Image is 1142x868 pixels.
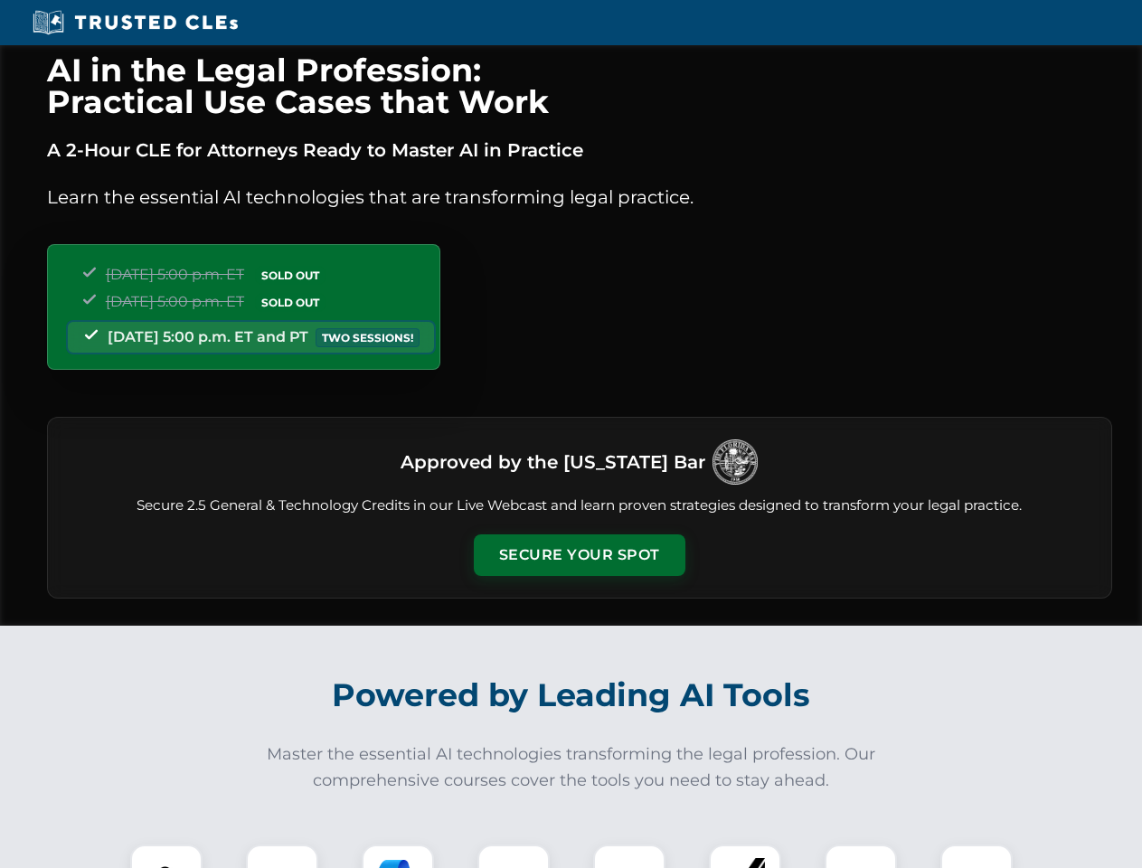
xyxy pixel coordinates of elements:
button: Secure Your Spot [474,534,685,576]
h3: Approved by the [US_STATE] Bar [401,446,705,478]
p: A 2-Hour CLE for Attorneys Ready to Master AI in Practice [47,136,1112,165]
p: Master the essential AI technologies transforming the legal profession. Our comprehensive courses... [255,741,888,794]
img: Trusted CLEs [27,9,243,36]
img: Logo [713,439,758,485]
span: [DATE] 5:00 p.m. ET [106,266,244,283]
h1: AI in the Legal Profession: Practical Use Cases that Work [47,54,1112,118]
p: Learn the essential AI technologies that are transforming legal practice. [47,183,1112,212]
h2: Powered by Leading AI Tools [71,664,1072,727]
span: [DATE] 5:00 p.m. ET [106,293,244,310]
span: SOLD OUT [255,293,326,312]
span: SOLD OUT [255,266,326,285]
p: Secure 2.5 General & Technology Credits in our Live Webcast and learn proven strategies designed ... [70,495,1090,516]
